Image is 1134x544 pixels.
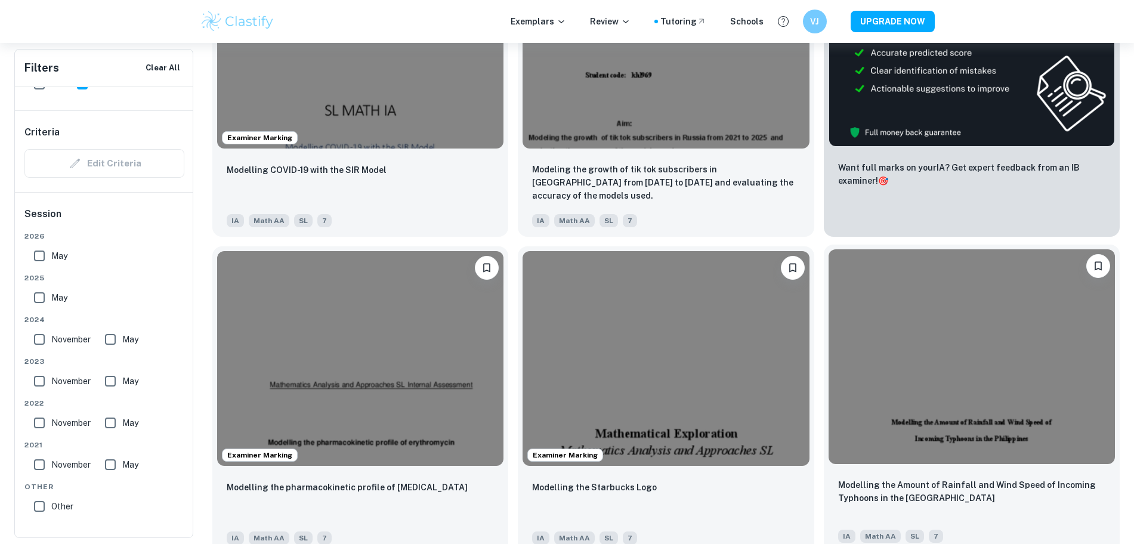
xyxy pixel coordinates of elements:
[317,214,332,227] span: 7
[24,149,184,178] div: Criteria filters are unavailable when searching by topic
[773,11,793,32] button: Help and Feedback
[929,530,943,543] span: 7
[851,11,935,32] button: UPGRADE NOW
[122,458,138,471] span: May
[838,478,1105,505] p: Modelling the Amount of Rainfall and Wind Speed of Incoming Typhoons in the Philippines
[878,176,888,186] span: 🎯
[227,214,244,227] span: IA
[511,15,566,28] p: Exemplars
[528,450,602,460] span: Examiner Marking
[24,481,184,492] span: Other
[24,273,184,283] span: 2025
[51,291,67,304] span: May
[24,440,184,450] span: 2021
[122,416,138,429] span: May
[838,530,855,543] span: IA
[51,375,91,388] span: November
[51,416,91,429] span: November
[24,231,184,242] span: 2026
[51,458,91,471] span: November
[24,60,59,76] h6: Filters
[532,214,549,227] span: IA
[122,333,138,346] span: May
[143,59,183,77] button: Clear All
[781,256,805,280] button: Bookmark
[122,375,138,388] span: May
[217,251,503,466] img: Math AA IA example thumbnail: Modelling the pharmacokinetic profile of
[532,481,657,494] p: Modelling the Starbucks Logo
[249,214,289,227] span: Math AA
[51,333,91,346] span: November
[590,15,631,28] p: Review
[730,15,764,28] a: Schools
[475,256,499,280] button: Bookmark
[829,249,1115,464] img: Math AA IA example thumbnail: Modelling the Amount of Rainfall and Win
[223,132,297,143] span: Examiner Marking
[223,450,297,460] span: Examiner Marking
[24,398,184,409] span: 2022
[24,207,184,231] h6: Session
[1086,254,1110,278] button: Bookmark
[600,214,618,227] span: SL
[838,161,1105,187] p: Want full marks on your IA ? Get expert feedback from an IB examiner!
[808,15,821,28] h6: VJ
[51,500,73,513] span: Other
[532,163,799,202] p: Modeling the growth of tik tok subscribers in Russia from 2021 to 2025 and evaluating the accurac...
[200,10,276,33] img: Clastify logo
[227,481,468,494] p: Modelling the pharmacokinetic profile of erythromycin
[294,214,313,227] span: SL
[554,214,595,227] span: Math AA
[860,530,901,543] span: Math AA
[24,314,184,325] span: 2024
[24,125,60,140] h6: Criteria
[803,10,827,33] button: VJ
[660,15,706,28] a: Tutoring
[24,356,184,367] span: 2023
[906,530,924,543] span: SL
[227,163,387,177] p: Modelling COVID-19 with the SIR Model
[623,214,637,227] span: 7
[51,249,67,262] span: May
[523,251,809,466] img: Math AA IA example thumbnail: Modelling the Starbucks Logo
